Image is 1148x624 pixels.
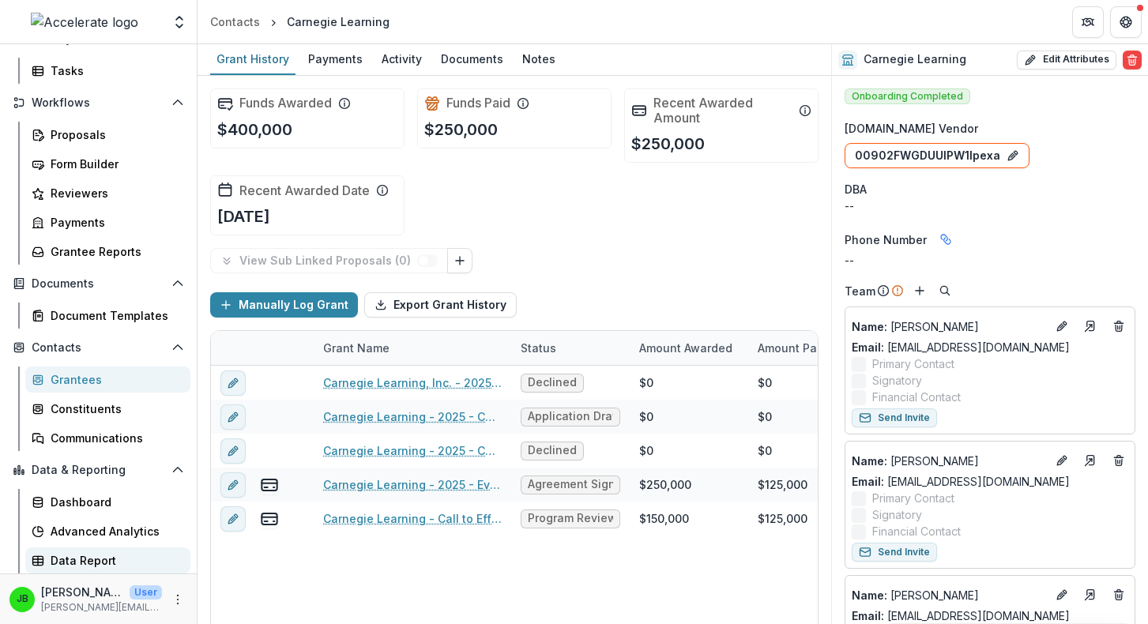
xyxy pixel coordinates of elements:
[852,340,884,354] span: Email:
[1017,51,1116,70] button: Edit Attributes
[25,239,190,265] a: Grantee Reports
[845,231,927,248] span: Phone Number
[51,494,178,510] div: Dashboard
[852,475,884,488] span: Email:
[25,303,190,329] a: Document Templates
[852,607,1070,624] a: Email: [EMAIL_ADDRESS][DOMAIN_NAME]
[51,371,178,388] div: Grantees
[6,271,190,296] button: Open Documents
[845,143,1029,168] button: 00902FWGDUUIPW1lpexa
[872,355,954,372] span: Primary Contact
[1052,317,1071,336] button: Edit
[302,47,369,70] div: Payments
[51,430,178,446] div: Communications
[51,552,178,569] div: Data Report
[1078,448,1103,473] a: Go to contact
[631,132,705,156] p: $250,000
[17,594,28,604] div: Jennifer Bronson
[239,183,370,198] h2: Recent Awarded Date
[511,340,566,356] div: Status
[217,205,270,228] p: [DATE]
[852,408,937,427] button: Send Invite
[630,331,748,365] div: Amount Awarded
[25,547,190,573] a: Data Report
[314,331,511,365] div: Grant Name
[168,6,190,38] button: Open entity switcher
[639,374,653,391] div: $0
[25,122,190,148] a: Proposals
[210,47,295,70] div: Grant History
[51,523,178,539] div: Advanced Analytics
[51,307,178,324] div: Document Templates
[260,476,279,494] button: view-payments
[31,13,138,32] img: Accelerate logo
[516,47,562,70] div: Notes
[1109,451,1128,470] button: Deletes
[758,476,807,493] div: $125,000
[852,318,1046,335] a: Name: [PERSON_NAME]
[852,587,1046,603] a: Name: [PERSON_NAME]
[204,10,266,33] a: Contacts
[204,10,396,33] nav: breadcrumb
[758,340,827,356] p: Amount Paid
[872,490,954,506] span: Primary Contact
[1078,314,1103,339] a: Go to contact
[528,410,613,423] span: Application Draft
[435,44,510,75] a: Documents
[446,96,510,111] h2: Funds Paid
[639,442,653,459] div: $0
[25,425,190,451] a: Communications
[639,476,691,493] div: $250,000
[220,472,246,498] button: edit
[758,510,807,527] div: $125,000
[260,509,279,528] button: view-payments
[424,118,498,141] p: $250,000
[630,340,742,356] div: Amount Awarded
[323,374,502,391] a: Carnegie Learning, Inc. - 2025 - Call for Effective Technology Grant Application
[217,118,292,141] p: $400,000
[852,543,937,562] button: Send Invite
[210,44,295,75] a: Grant History
[910,281,929,300] button: Add
[51,62,178,79] div: Tasks
[933,227,958,252] button: Linked binding
[51,156,178,172] div: Form Builder
[6,457,190,483] button: Open Data & Reporting
[323,476,502,493] a: Carnegie Learning - 2025 - Evidence for Impact Letter of Interest Form
[748,331,867,365] div: Amount Paid
[323,408,502,425] a: Carnegie Learning - 2025 - Call for Effective Technology Grant Application
[32,96,165,110] span: Workflows
[872,389,961,405] span: Financial Contact
[1052,451,1071,470] button: Edit
[872,506,922,523] span: Signatory
[25,396,190,422] a: Constituents
[852,473,1070,490] a: Email: [EMAIL_ADDRESS][DOMAIN_NAME]
[852,453,1046,469] a: Name: [PERSON_NAME]
[528,478,613,491] span: Agreement Signature
[435,47,510,70] div: Documents
[1052,585,1071,604] button: Edit
[653,96,792,126] h2: Recent Awarded Amount
[864,53,966,66] h2: Carnegie Learning
[845,252,1135,269] div: --
[639,510,689,527] div: $150,000
[511,331,630,365] div: Status
[239,254,417,268] p: View Sub Linked Proposals ( 0 )
[872,372,922,389] span: Signatory
[220,506,246,532] button: edit
[51,126,178,143] div: Proposals
[528,376,577,389] span: Declined
[1123,51,1142,70] button: Delete
[528,512,613,525] span: Program Review PR5
[323,442,502,459] a: Carnegie Learning - 2025 - Call for Effective Technology Grant Application
[852,609,884,622] span: Email:
[220,438,246,464] button: edit
[6,90,190,115] button: Open Workflows
[239,96,332,111] h2: Funds Awarded
[935,281,954,300] button: Search
[516,44,562,75] a: Notes
[758,442,772,459] div: $0
[1110,6,1142,38] button: Get Help
[528,444,577,457] span: Declined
